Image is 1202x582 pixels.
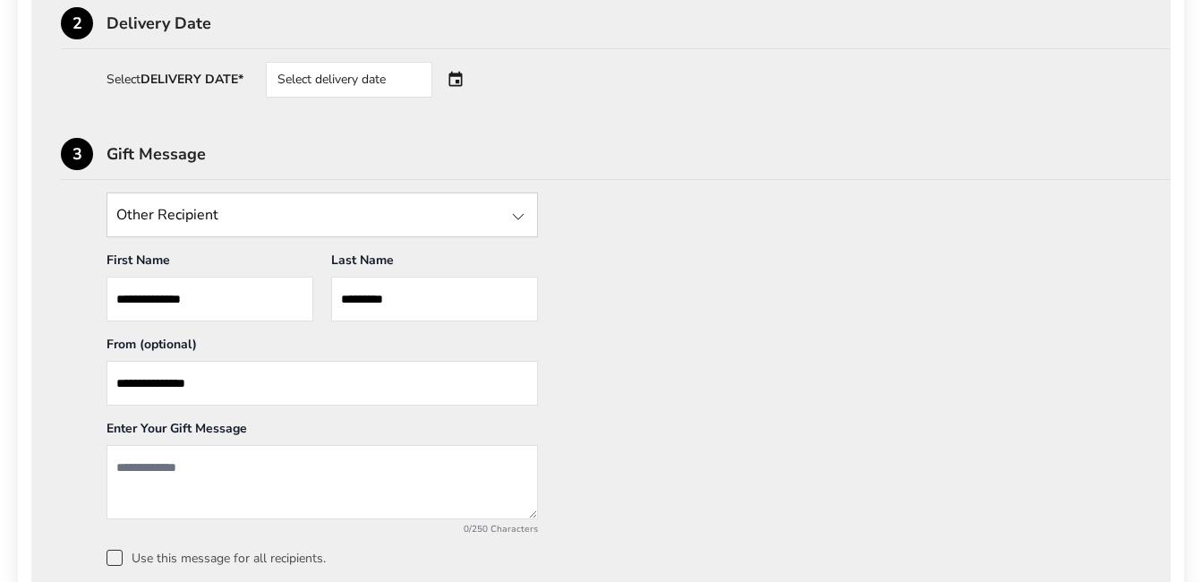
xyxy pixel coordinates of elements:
div: Last Name [331,252,538,277]
div: Select [107,73,243,86]
div: Delivery Date [107,15,1171,31]
div: Enter Your Gift Message [107,420,538,445]
textarea: Add a message [107,445,538,519]
div: From (optional) [107,336,538,361]
input: State [107,193,538,237]
div: First Name [107,252,313,277]
div: 0/250 Characters [107,523,538,535]
label: Use this message for all recipients. [107,550,1141,566]
input: Last Name [331,277,538,321]
div: 3 [61,138,93,170]
div: Select delivery date [266,62,432,98]
input: First Name [107,277,313,321]
div: Gift Message [107,146,1171,162]
input: From [107,361,538,406]
strong: DELIVERY DATE* [141,71,243,88]
div: 2 [61,7,93,39]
